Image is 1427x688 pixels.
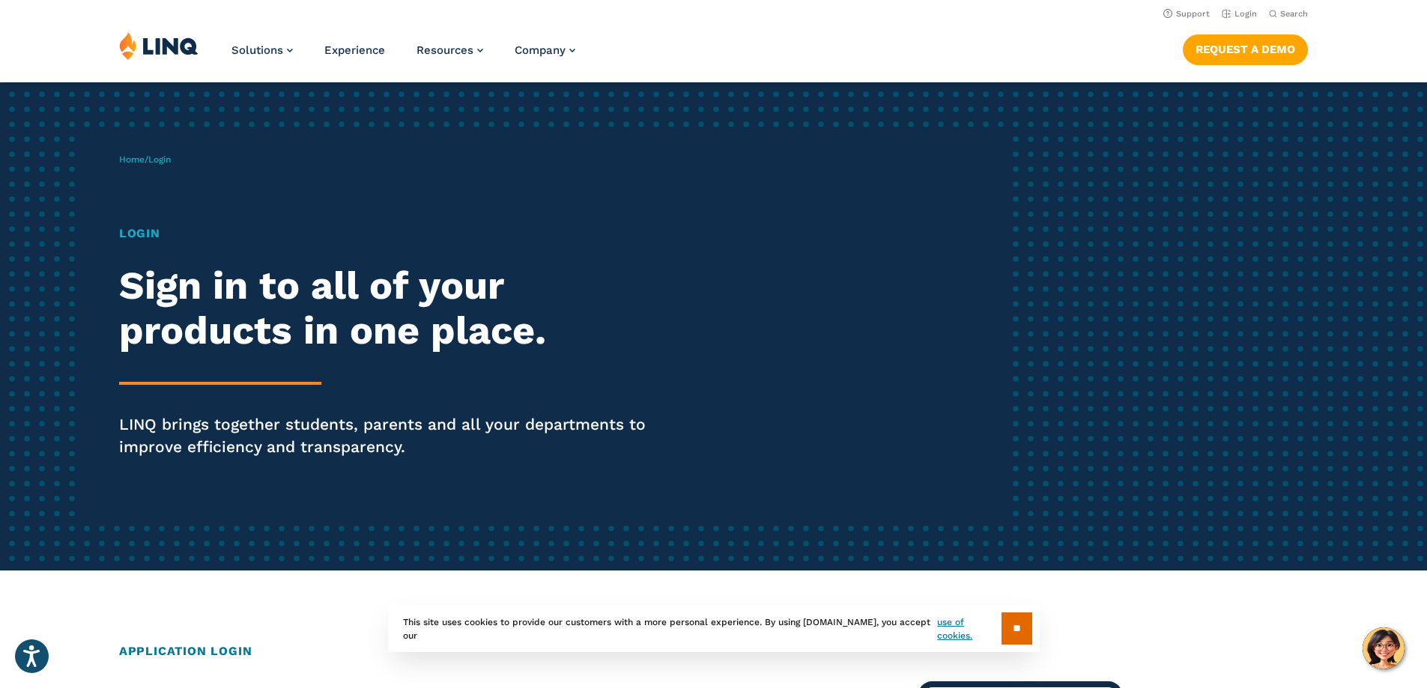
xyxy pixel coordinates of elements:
a: Solutions [231,43,293,57]
h1: Login [119,225,669,243]
span: Login [148,154,171,165]
a: Company [515,43,575,57]
span: Resources [416,43,473,57]
span: / [119,154,171,165]
a: Request a Demo [1183,34,1308,64]
div: This site uses cookies to provide our customers with a more personal experience. By using [DOMAIN... [388,605,1040,652]
nav: Button Navigation [1183,31,1308,64]
h2: Sign in to all of your products in one place. [119,264,669,353]
button: Open Search Bar [1269,8,1308,19]
a: Experience [324,43,385,57]
a: Home [119,154,145,165]
span: Solutions [231,43,283,57]
p: LINQ brings together students, parents and all your departments to improve efficiency and transpa... [119,413,669,458]
button: Hello, have a question? Let’s chat. [1363,627,1405,669]
img: LINQ | K‑12 Software [119,31,199,60]
span: Company [515,43,566,57]
a: Support [1163,9,1210,19]
nav: Primary Navigation [231,31,575,81]
span: Search [1280,9,1308,19]
a: Resources [416,43,483,57]
a: Login [1222,9,1257,19]
a: use of cookies. [937,615,1001,642]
